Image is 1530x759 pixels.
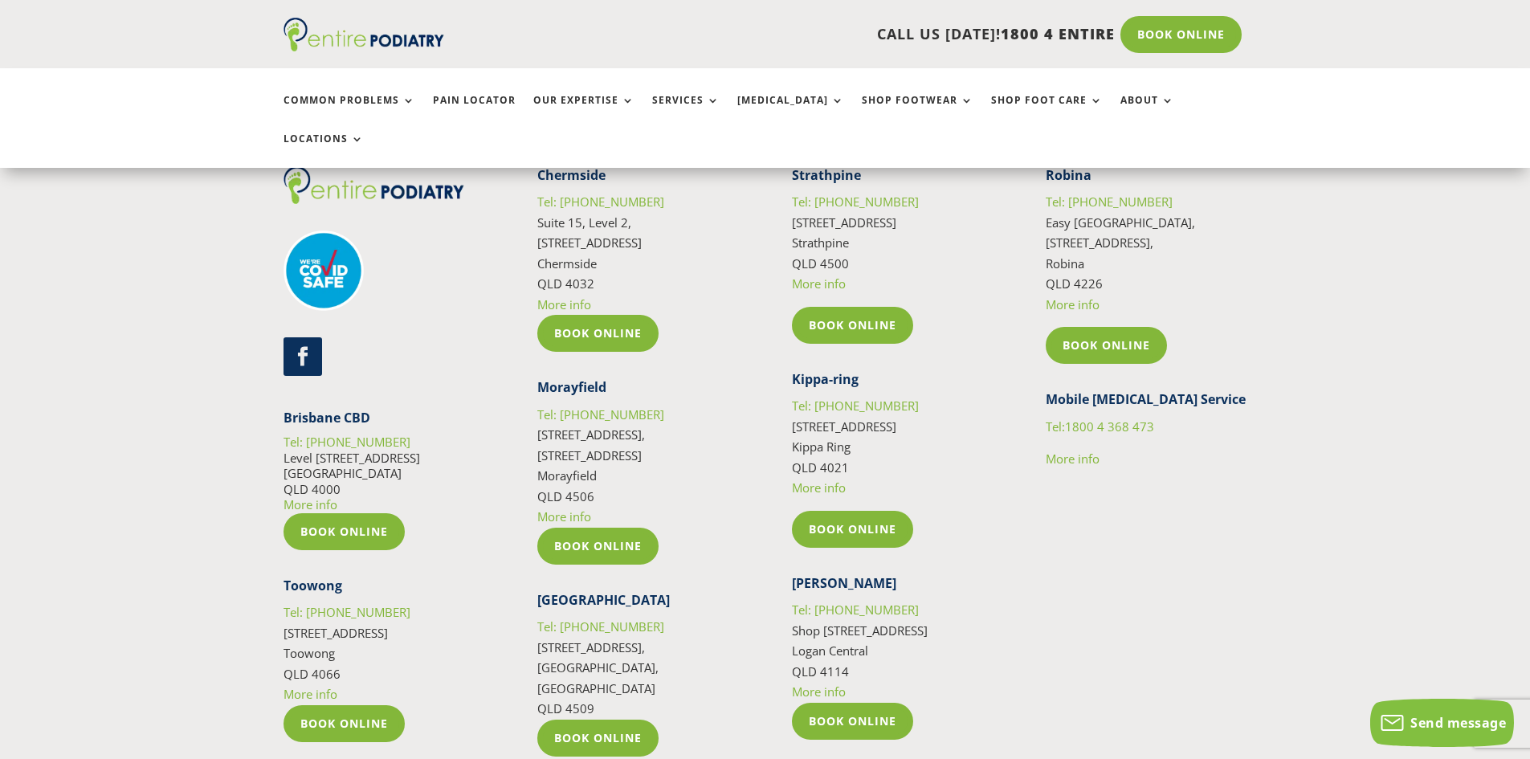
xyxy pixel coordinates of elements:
a: Book Online [792,511,913,548]
span: Send message [1410,714,1506,732]
a: Tel: [PHONE_NUMBER] [792,398,919,414]
p: CALL US [DATE]! [506,24,1115,45]
span: 1800 4 368 473 [1065,418,1154,435]
a: Book Online [284,705,405,742]
a: Book Online [792,703,913,740]
a: Book Online [1120,16,1242,53]
a: Tel: [PHONE_NUMBER] [537,618,664,635]
a: Tel: [PHONE_NUMBER] [537,194,664,210]
strong: [GEOGRAPHIC_DATA] [537,591,670,609]
a: Book Online [284,513,405,550]
a: Locations [284,133,364,168]
a: About [1120,95,1174,129]
span: 1800 4 ENTIRE [1001,24,1115,43]
a: More info [284,686,337,702]
strong: Toowong [284,577,342,594]
strong: Brisbane CBD [284,409,370,426]
a: Shop Footwear [862,95,973,129]
p: [STREET_ADDRESS], [STREET_ADDRESS] Morayfield QLD 4506 [537,405,739,528]
strong: Kippa-ring [792,370,859,388]
a: Book Online [1046,327,1167,364]
a: Tel: [PHONE_NUMBER] [284,434,410,450]
a: More info [537,508,591,524]
a: Tel: [PHONE_NUMBER] [792,194,919,210]
a: Book Online [792,307,913,344]
strong: Chermside [537,166,606,184]
a: Follow on Facebook [284,337,322,376]
strong: Mobile [MEDICAL_DATA] Service [1046,390,1246,408]
p: Shop [STREET_ADDRESS] Logan Central QLD 4114 [792,600,993,703]
img: covid-safe-logo [284,231,364,311]
a: Entire Podiatry [284,39,444,55]
a: Book Online [537,720,659,757]
a: Services [652,95,720,129]
a: More info [1046,296,1100,312]
a: More info [792,479,846,496]
a: More info [792,275,846,292]
strong: Robina [1046,166,1091,184]
a: Our Expertise [533,95,634,129]
p: Easy [GEOGRAPHIC_DATA], [STREET_ADDRESS], Robina QLD 4226 [1046,192,1247,327]
p: [STREET_ADDRESS], [GEOGRAPHIC_DATA], [GEOGRAPHIC_DATA] QLD 4509 [537,617,739,720]
img: logo (1) [284,166,464,204]
a: More info [284,496,337,512]
a: Tel: [PHONE_NUMBER] [284,604,410,620]
a: Tel:1800 4 368 473 [1046,418,1154,435]
p: Level [STREET_ADDRESS] [GEOGRAPHIC_DATA] QLD 4000 [284,435,485,513]
img: logo (1) [284,18,444,51]
a: More info [792,684,846,700]
a: Tel: [PHONE_NUMBER] [537,406,664,422]
a: Common Problems [284,95,415,129]
a: Book Online [537,528,659,565]
a: More info [537,296,591,312]
a: Pain Locator [433,95,516,129]
a: Tel: [PHONE_NUMBER] [1046,194,1173,210]
strong: Strathpine [792,166,861,184]
a: Book Online [537,315,659,352]
button: Send message [1370,699,1514,747]
a: Shop Foot Care [991,95,1103,129]
a: More info [1046,451,1100,467]
p: Suite 15, Level 2, [STREET_ADDRESS] Chermside QLD 4032 [537,192,739,315]
p: [STREET_ADDRESS] Toowong QLD 4066 [284,602,485,705]
a: [MEDICAL_DATA] [737,95,844,129]
strong: [PERSON_NAME] [792,574,896,592]
strong: Morayfield [537,378,606,396]
a: Tel: [PHONE_NUMBER] [792,602,919,618]
p: [STREET_ADDRESS] Strathpine QLD 4500 [792,192,993,307]
p: [STREET_ADDRESS] Kippa Ring QLD 4021 [792,396,993,511]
